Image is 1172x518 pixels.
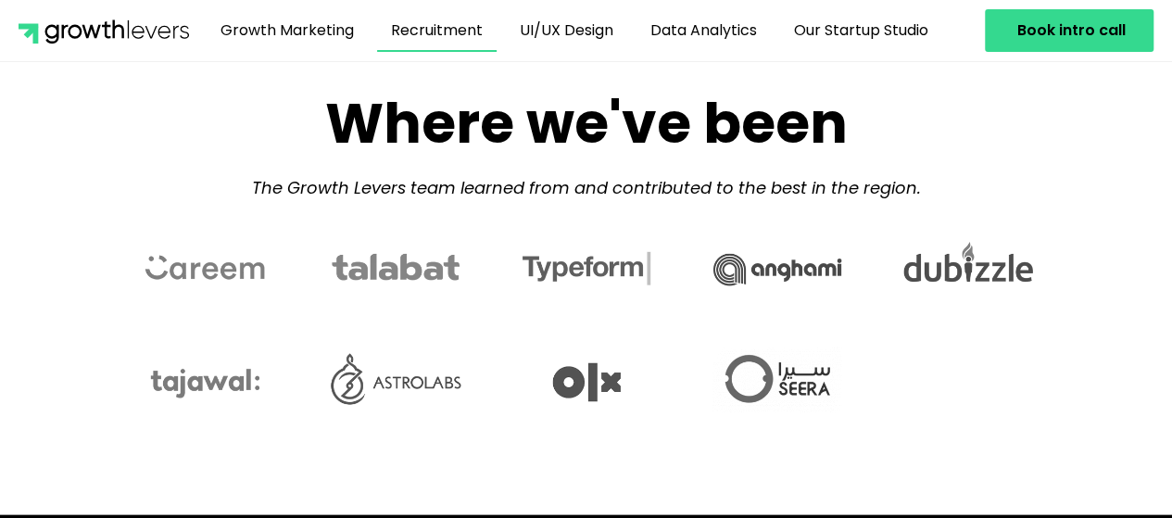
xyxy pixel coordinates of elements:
a: Recruitment [377,9,497,52]
a: Book intro call [985,9,1153,52]
a: Our Startup Studio [780,9,942,52]
a: Growth Marketing [207,9,368,52]
span: Book intro call [1017,23,1126,38]
a: UI/UX Design [506,9,627,52]
nav: Menu [189,9,961,52]
h2: Where we've been [132,89,1040,156]
p: The Growth Levers team learned from and contributed to the best in the region. [132,174,1040,199]
a: Data Analytics [636,9,771,52]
